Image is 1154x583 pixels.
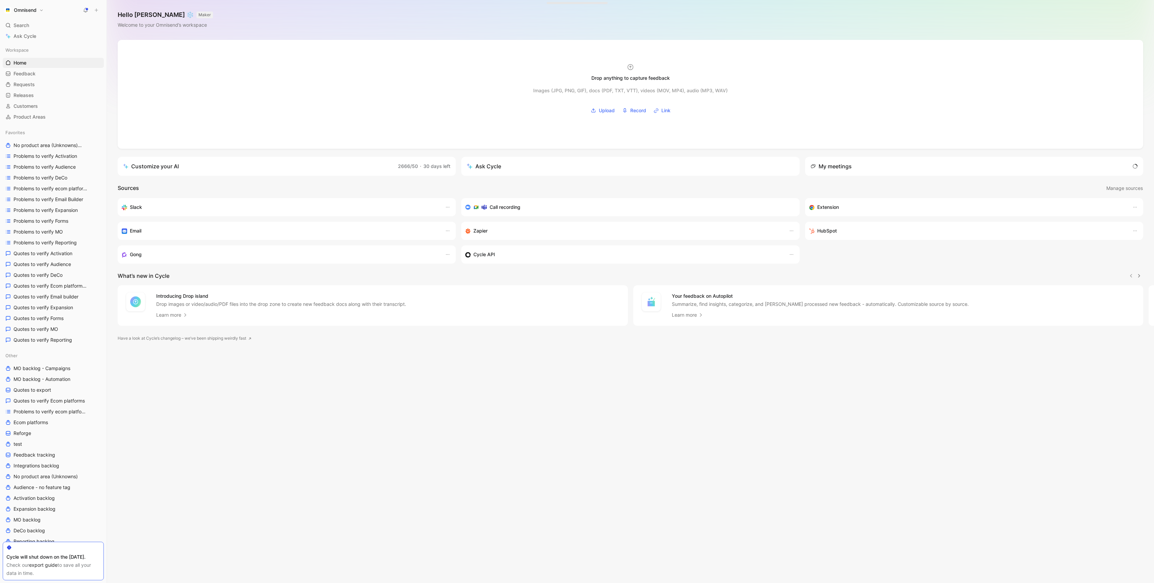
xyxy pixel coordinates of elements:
[14,365,70,372] span: MO backlog - Campaigns
[118,335,252,342] a: Have a look at Cycle’s changelog – we’ve been shipping weirdly fast
[467,162,501,170] div: Ask Cycle
[3,526,104,536] a: DeCo backlog
[465,250,782,259] div: Sync customers & send feedback from custom sources. Get inspired by our favorite use case
[14,153,77,160] span: Problems to verify Activation
[29,562,57,568] a: export guide
[14,484,70,491] span: Audience - no feature tag
[14,7,37,13] h1: Omnisend
[118,184,139,193] h2: Sources
[5,47,29,53] span: Workspace
[3,31,104,41] a: Ask Cycle
[3,238,104,248] a: Problems to verify Reporting
[14,506,55,512] span: Expansion backlog
[465,227,782,235] div: Capture feedback from thousands of sources with Zapier (survey results, recordings, sheets, etc).
[620,105,649,116] button: Record
[3,374,104,384] a: MO backlog - Automation
[3,151,104,161] a: Problems to verify Activation
[490,203,520,211] h3: Call recording
[14,419,48,426] span: Ecom platforms
[14,293,78,300] span: Quotes to verify Email builder
[672,292,969,300] h4: Your feedback on Autopilot
[14,239,77,246] span: Problems to verify Reporting
[14,516,41,523] span: MO backlog
[14,185,89,192] span: Problems to verify ecom platforms
[3,428,104,438] a: Reforge
[3,259,104,269] a: Quotes to verify Audience
[3,45,104,55] div: Workspace
[3,324,104,334] a: Quotes to verify MO
[3,461,104,471] a: Integrations backlog
[14,337,72,343] span: Quotes to verify Reporting
[651,105,673,116] button: Link
[1106,184,1143,192] span: Manage sources
[3,363,104,373] a: MO backlog - Campaigns
[461,157,799,176] button: Ask Cycle
[3,90,104,100] a: Releases
[14,408,87,415] span: Problems to verify ecom platforms
[810,162,852,170] div: My meetings
[5,352,18,359] span: Other
[196,11,213,18] button: MAKER
[123,162,179,170] div: Customize your AI
[3,20,104,30] div: Search
[14,103,38,110] span: Customers
[3,439,104,449] a: test
[630,106,646,115] span: Record
[420,163,421,169] span: ·
[3,302,104,313] a: Quotes to verify Expansion
[3,313,104,323] a: Quotes to verify Forms
[3,450,104,460] a: Feedback tracking
[14,114,46,120] span: Product Areas
[3,292,104,302] a: Quotes to verify Email builder
[3,5,45,15] button: OmnisendOmnisend
[599,106,615,115] span: Upload
[156,311,188,319] a: Learn more
[130,227,141,235] h3: Email
[465,203,790,211] div: Record & transcribe meetings from Zoom, Meet & Teams.
[14,81,35,88] span: Requests
[3,112,104,122] a: Product Areas
[3,79,104,90] a: Requests
[817,227,837,235] h3: HubSpot
[3,493,104,503] a: Activation backlog
[4,7,11,14] img: Omnisend
[14,387,51,393] span: Quotes to export
[14,142,87,149] span: No product area (Unknowns)
[6,553,100,561] div: Cycle will shut down on the [DATE].
[3,248,104,259] a: Quotes to verify Activation
[3,504,104,514] a: Expansion backlog
[6,561,100,577] div: Check our to save all your data in time.
[14,527,45,534] span: DeCo backlog
[14,441,22,447] span: test
[14,462,59,469] span: Integrations backlog
[14,59,26,66] span: Home
[3,417,104,428] a: Ecom platforms
[14,272,63,278] span: Quotes to verify DeCo
[14,326,58,333] span: Quotes to verify MO
[122,227,438,235] div: Forward emails to your feedback inbox
[3,471,104,482] a: No product area (Unknowns)
[14,261,71,268] span: Quotes to verify Audience
[14,70,36,77] span: Feedback
[588,105,617,116] button: Upload
[130,203,142,211] h3: Slack
[672,301,969,308] p: Summarize, find insights, categorize, and [PERSON_NAME] processed new feedback - automatically. C...
[1106,184,1143,193] button: Manage sources
[3,482,104,492] a: Audience - no feature tag
[3,194,104,204] a: Problems to verify Email Builder
[14,164,76,170] span: Problems to verify Audience
[3,270,104,280] a: Quotes to verify DeCo
[14,174,67,181] span: Problems to verify DeCo
[3,205,104,215] a: Problems to verify Expansion
[3,216,104,226] a: Problems to verify Forms
[3,536,104,546] a: Reporting backlog
[14,92,34,99] span: Releases
[3,69,104,79] a: Feedback
[591,74,670,82] div: Drop anything to capture feedback
[156,301,406,308] p: Drop images or video/audio/PDF files into the drop zone to create new feedback docs along with th...
[118,21,213,29] div: Welcome to your Omnisend’s workspace
[14,473,78,480] span: No product area (Unknowns)
[14,315,64,322] span: Quotes to verify Forms
[533,87,728,95] div: Images (JPG, PNG, GIF), docs (PDF, TXT, VTT), videos (MOV, MP4), audio (MP3, WAV)
[473,250,495,259] h3: Cycle API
